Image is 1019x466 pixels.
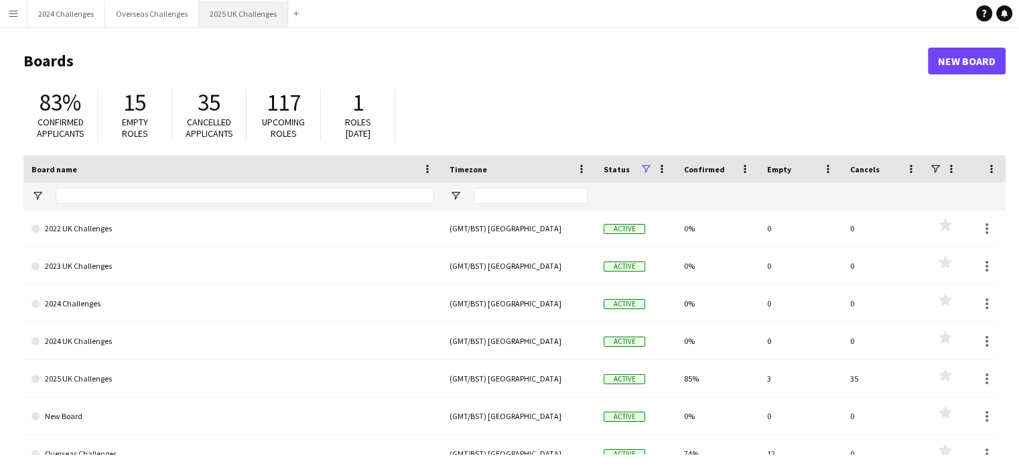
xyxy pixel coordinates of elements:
[474,188,588,204] input: Timezone Filter Input
[759,210,842,247] div: 0
[441,210,596,247] div: (GMT/BST) [GEOGRAPHIC_DATA]
[676,247,759,284] div: 0%
[842,210,925,247] div: 0
[759,398,842,434] div: 0
[186,116,233,139] span: Cancelled applicants
[604,412,645,422] span: Active
[23,51,928,71] h1: Boards
[842,323,925,359] div: 0
[441,285,596,322] div: (GMT/BST) [GEOGRAPHIC_DATA]
[123,88,146,117] span: 15
[31,285,433,323] a: 2024 Challenges
[31,360,433,398] a: 2025 UK Challenges
[441,323,596,359] div: (GMT/BST) [GEOGRAPHIC_DATA]
[441,398,596,434] div: (GMT/BST) [GEOGRAPHIC_DATA]
[676,323,759,359] div: 0%
[122,116,148,139] span: Empty roles
[441,360,596,397] div: (GMT/BST) [GEOGRAPHIC_DATA]
[199,1,288,27] button: 2025 UK Challenges
[450,190,462,202] button: Open Filter Menu
[676,285,759,322] div: 0%
[676,398,759,434] div: 0%
[37,116,84,139] span: Confirmed applicants
[842,247,925,284] div: 0
[604,261,645,272] span: Active
[604,224,645,234] span: Active
[842,285,925,322] div: 0
[31,190,44,202] button: Open Filter Menu
[604,449,645,459] span: Active
[56,188,433,204] input: Board name Filter Input
[31,398,433,435] a: New Board
[767,164,791,174] span: Empty
[759,360,842,397] div: 3
[676,360,759,397] div: 85%
[759,247,842,284] div: 0
[450,164,487,174] span: Timezone
[345,116,371,139] span: Roles [DATE]
[850,164,880,174] span: Cancels
[31,247,433,285] a: 2023 UK Challenges
[352,88,364,117] span: 1
[31,210,433,247] a: 2022 UK Challenges
[842,360,925,397] div: 35
[676,210,759,247] div: 0%
[441,247,596,284] div: (GMT/BST) [GEOGRAPHIC_DATA]
[604,299,645,309] span: Active
[198,88,220,117] span: 35
[604,337,645,347] span: Active
[40,88,81,117] span: 83%
[267,88,301,117] span: 117
[842,398,925,434] div: 0
[31,323,433,360] a: 2024 UK Challenges
[604,374,645,384] span: Active
[759,323,842,359] div: 0
[604,164,630,174] span: Status
[759,285,842,322] div: 0
[684,164,725,174] span: Confirmed
[262,116,305,139] span: Upcoming roles
[105,1,199,27] button: Overseas Challenges
[928,48,1006,74] a: New Board
[31,164,77,174] span: Board name
[27,1,105,27] button: 2024 Challenges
